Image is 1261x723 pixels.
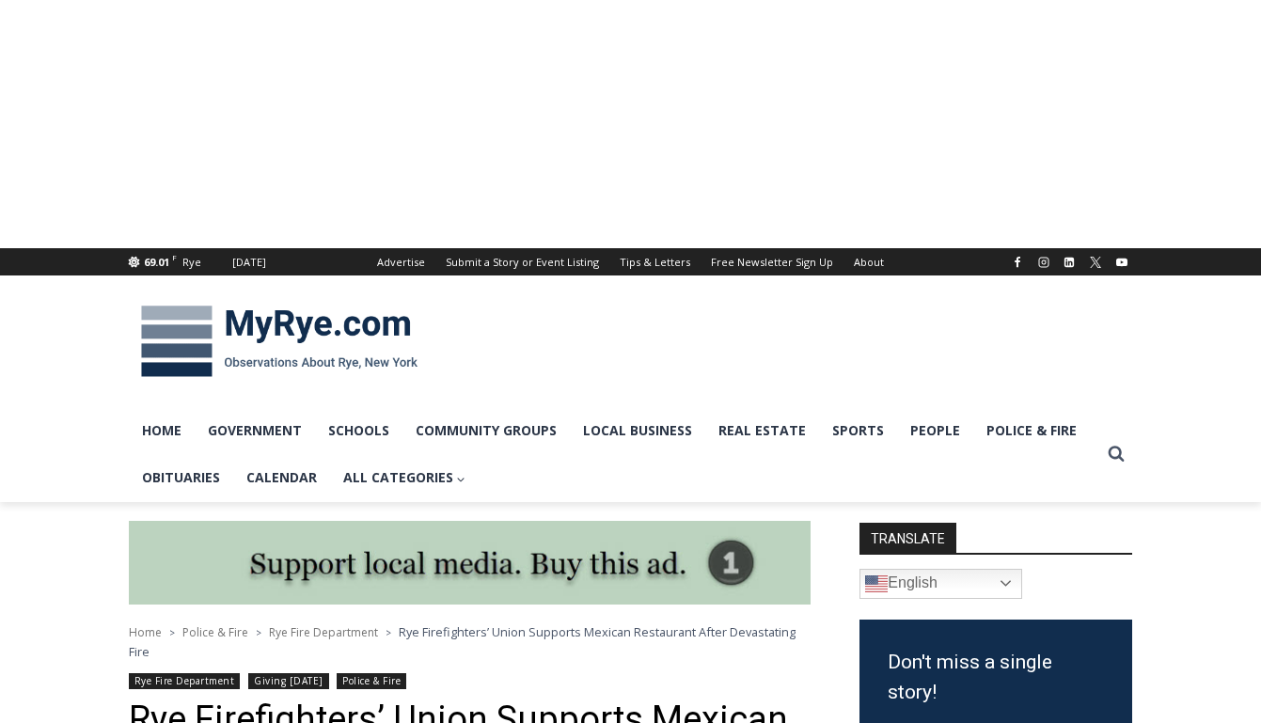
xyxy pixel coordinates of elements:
[129,624,162,640] a: Home
[129,292,430,390] img: MyRye.com
[129,623,796,659] span: Rye Firefighters’ Union Supports Mexican Restaurant After Devastating Fire
[248,673,329,689] a: Giving [DATE]
[172,252,177,262] span: F
[129,521,811,605] img: support local media, buy this ad
[888,648,1104,707] h3: Don't miss a single story!
[701,248,843,275] a: Free Newsletter Sign Up
[843,248,894,275] a: About
[386,626,391,639] span: >
[195,407,315,454] a: Government
[973,407,1090,454] a: Police & Fire
[1058,251,1080,274] a: Linkedin
[367,248,435,275] a: Advertise
[233,454,330,501] a: Calendar
[182,254,201,271] div: Rye
[144,255,169,269] span: 69.01
[1099,437,1133,471] button: View Search Form
[1111,251,1133,274] a: YouTube
[819,407,897,454] a: Sports
[232,254,266,271] div: [DATE]
[402,407,570,454] a: Community Groups
[330,454,480,501] a: All Categories
[182,624,248,640] a: Police & Fire
[129,407,195,454] a: Home
[129,673,241,689] a: Rye Fire Department
[129,407,1099,502] nav: Primary Navigation
[1032,251,1055,274] a: Instagram
[367,248,894,275] nav: Secondary Navigation
[343,467,466,488] span: All Categories
[865,573,888,595] img: en
[1006,251,1029,274] a: Facebook
[609,248,701,275] a: Tips & Letters
[897,407,973,454] a: People
[337,673,406,689] a: Police & Fire
[129,622,811,661] nav: Breadcrumbs
[269,624,378,640] a: Rye Fire Department
[169,626,175,639] span: >
[129,454,233,501] a: Obituaries
[859,569,1022,599] a: English
[1084,251,1107,274] a: X
[315,407,402,454] a: Schools
[705,407,819,454] a: Real Estate
[859,523,956,553] strong: TRANSLATE
[256,626,261,639] span: >
[435,248,609,275] a: Submit a Story or Event Listing
[570,407,705,454] a: Local Business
